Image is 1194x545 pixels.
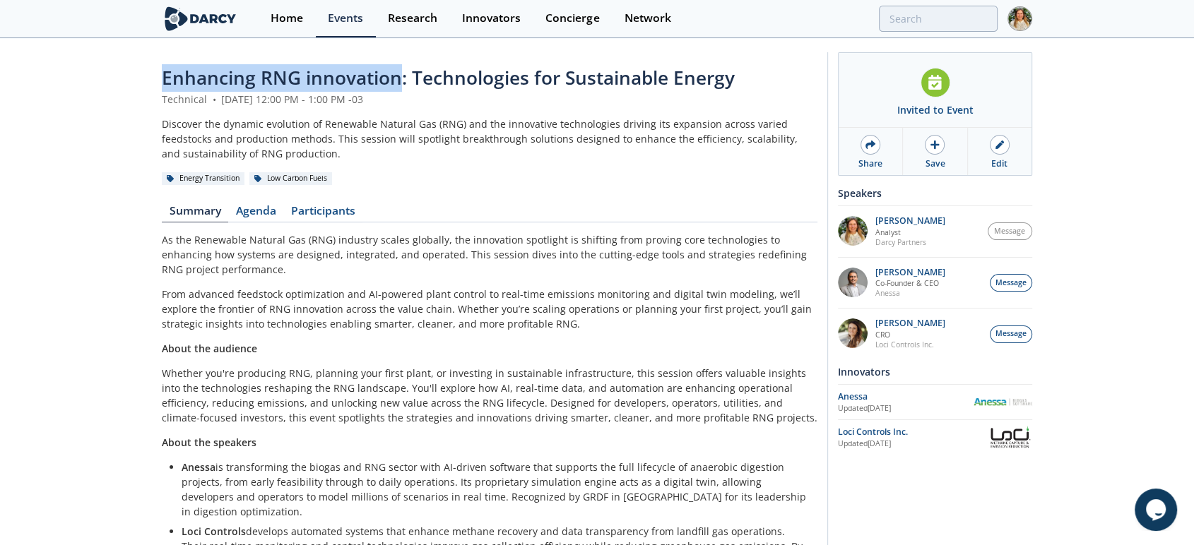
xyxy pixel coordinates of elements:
div: Innovators [462,13,521,24]
div: Research [388,13,437,24]
strong: About the audience [162,342,257,355]
strong: Loci Controls [182,525,246,538]
p: Analyst [875,227,945,237]
img: Loci Controls Inc. [988,425,1032,450]
iframe: chat widget [1135,489,1180,531]
button: Message [990,274,1032,292]
img: 1fdb2308-3d70-46db-bc64-f6eabefcce4d [838,268,868,297]
strong: About the speakers [162,436,256,449]
div: Edit [991,157,1007,170]
div: Network [624,13,670,24]
div: Invited to Event [897,102,974,117]
div: Energy Transition [162,172,244,185]
a: Summary [162,205,228,222]
div: Anessa [838,390,973,403]
span: • [210,92,218,106]
p: Darcy Partners [875,237,945,247]
p: is transforming the biogas and RNG sector with AI-driven software that supports the full lifecycl... [182,460,808,519]
input: Advanced Search [879,6,998,32]
p: [PERSON_NAME] [875,318,945,328]
p: CRO [875,330,945,340]
div: Loci Controls Inc. [838,426,988,438]
p: From advanced feedstock optimization and AI-powered plant control to real-time emissions monitori... [162,287,817,331]
div: Updated [DATE] [838,403,973,414]
div: Concierge [545,13,599,24]
p: Co-Founder & CEO [875,278,945,288]
p: Whether you're producing RNG, planning your first plant, or investing in sustainable infrastructu... [162,366,817,425]
button: Message [988,222,1033,240]
strong: Anessa [182,460,215,474]
a: Anessa Updated[DATE] Anessa [838,390,1032,414]
img: Anessa [973,398,1032,406]
img: fddc0511-1997-4ded-88a0-30228072d75f [838,216,868,246]
div: Share [858,157,882,170]
span: Message [994,226,1025,237]
img: logo-wide.svg [162,6,239,31]
a: Agenda [228,205,283,222]
p: [PERSON_NAME] [875,268,945,277]
div: Events [328,13,363,24]
p: [PERSON_NAME] [875,216,945,226]
div: Technical [DATE] 12:00 PM - 1:00 PM -03 [162,92,817,107]
button: Message [990,325,1032,343]
div: Speakers [838,181,1032,205]
div: Home [271,13,303,24]
p: Loci Controls Inc. [875,340,945,349]
img: Profile [1007,6,1032,31]
div: Updated [DATE] [838,438,988,450]
p: Anessa [875,288,945,298]
a: Loci Controls Inc. Updated[DATE] Loci Controls Inc. [838,425,1032,450]
div: Innovators [838,359,1032,384]
p: As the Renewable Natural Gas (RNG) industry scales globally, the innovation spotlight is shifting... [162,232,817,277]
img: 737ad19b-6c50-4cdf-92c7-29f5966a019e [838,318,868,348]
div: Low Carbon Fuels [249,172,332,185]
span: Message [995,277,1027,289]
span: Message [995,328,1027,340]
div: Discover the dynamic evolution of Renewable Natural Gas (RNG) and the innovative technologies dri... [162,116,817,161]
div: Save [925,157,945,170]
span: Enhancing RNG innovation: Technologies for Sustainable Energy [162,65,735,90]
a: Edit [968,128,1032,175]
a: Participants [283,205,362,222]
